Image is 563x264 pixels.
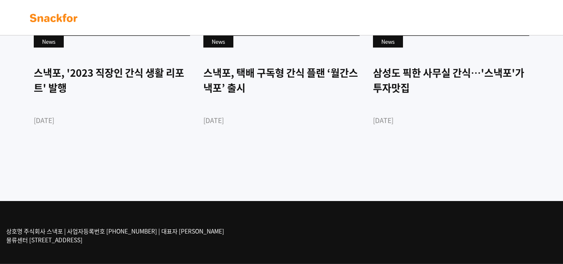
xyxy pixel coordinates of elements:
[203,115,360,125] div: [DATE]
[34,115,190,125] div: [DATE]
[6,227,224,244] p: 상호명 주식회사 스낵포 | 사업자등록번호 [PHONE_NUMBER] | 대표자 [PERSON_NAME] 물류센터 [STREET_ADDRESS]
[34,35,190,154] a: News 스낵포, '2023 직장인 간식 생활 리포트' 발행 [DATE]
[203,65,360,95] div: 스낵포, 택배 구독형 간식 플랜 ‘월간스낵포’ 출시
[203,36,233,48] div: News
[373,35,529,154] a: News 삼성도 픽한 사무실 간식…'스낵포'가 투자맛집 [DATE]
[28,11,80,25] img: background-main-color.svg
[34,36,64,48] div: News
[34,65,190,95] div: 스낵포, '2023 직장인 간식 생활 리포트' 발행
[373,36,403,48] div: News
[203,35,360,154] a: News 스낵포, 택배 구독형 간식 플랜 ‘월간스낵포’ 출시 [DATE]
[373,115,529,125] div: [DATE]
[373,65,529,95] div: 삼성도 픽한 사무실 간식…'스낵포'가 투자맛집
